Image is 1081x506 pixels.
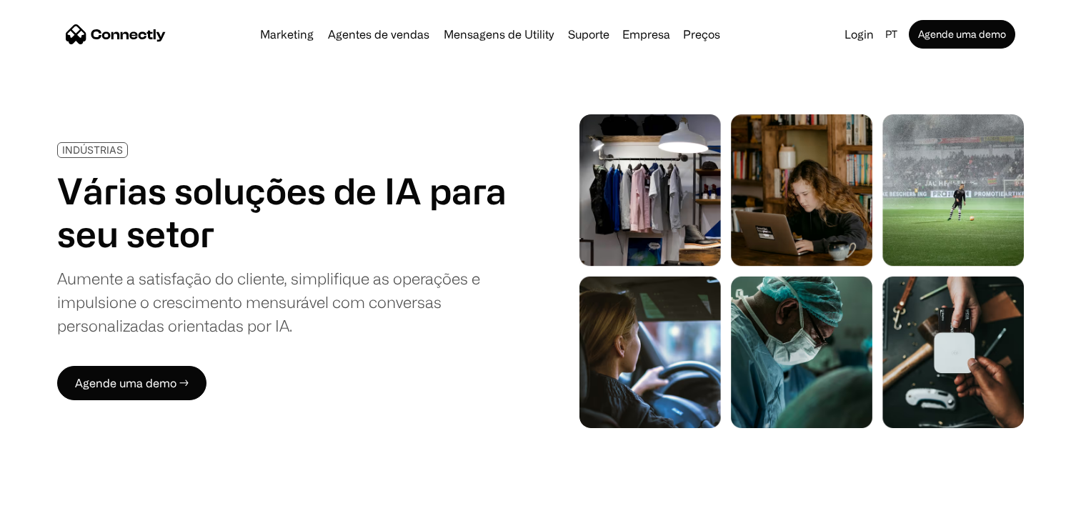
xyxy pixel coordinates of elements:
a: Suporte [562,29,615,40]
a: Marketing [254,29,319,40]
div: Aumente a satisfação do cliente, simplifique as operações e impulsione o crescimento mensurável c... [57,267,517,337]
div: Empresa [622,24,670,44]
div: INDÚSTRIAS [62,144,123,155]
h1: Várias soluções de IA para seu setor [57,169,517,255]
a: home [66,24,166,45]
a: Login [839,24,880,44]
aside: Language selected: Português (Brasil) [14,480,86,501]
a: Agentes de vendas [322,29,435,40]
a: Agende uma demo → [57,366,206,400]
a: Agende uma demo [909,20,1015,49]
div: pt [880,24,906,44]
ul: Language list [29,481,86,501]
div: Empresa [618,24,674,44]
div: pt [885,24,897,44]
a: Mensagens de Utility [438,29,559,40]
a: Preços [677,29,726,40]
